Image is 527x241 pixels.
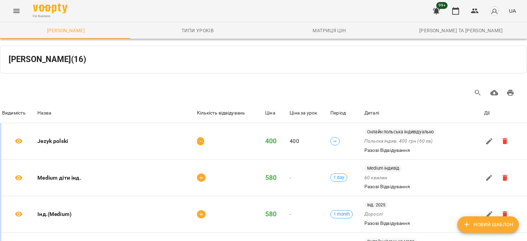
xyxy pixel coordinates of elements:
[436,2,448,9] span: 99+
[500,173,510,183] button: Видалити
[330,109,362,117] span: Період
[364,109,481,117] div: Деталі
[265,136,287,146] h6: 400
[500,136,510,146] button: Видалити
[37,173,194,183] h6: Medium діти інд.
[37,136,194,146] h6: Jezyk polski
[364,138,443,144] p: Польска індив. 400 грн (60 хв)
[33,14,67,19] span: For Business
[502,85,519,101] button: Друк
[484,209,494,219] button: Missing translationId: common.edit for language: uk_UA
[3,174,35,182] div: Missing translationId: common.public for language: uk_UA
[37,209,194,219] h6: Інд.(Medium)
[197,109,262,117] span: Кількість відвідувань
[197,109,245,117] div: Sort
[463,220,513,229] span: Новий Шаблон
[364,183,450,190] div: Разові Відвідування
[364,165,402,171] span: Medium індивід
[197,174,206,181] span: ∞
[470,85,486,101] button: Search
[33,3,67,13] img: Voopty Logo
[2,109,35,117] span: Видимість
[330,109,346,117] div: Sort
[8,3,25,19] button: Menu
[2,109,25,117] div: Видимість
[364,175,443,181] p: 60 хвилин
[265,109,275,117] div: Ціна
[197,109,245,117] div: Кількість відвідувань
[509,7,516,14] span: UA
[268,26,391,35] span: Матриця цін
[3,137,35,145] div: Missing translationId: common.public for language: uk_UA
[265,109,287,117] span: Ціна
[496,205,514,224] span: Ви впевнені, що хочете видалити Інд.(Medium)?
[496,132,514,150] span: Ви впевнені, що хочете видалити Jezyk polski?
[331,211,352,217] span: 1 month
[364,211,443,217] p: Дорослі
[265,209,287,219] h6: 580
[457,216,519,233] button: Новий Шаблон
[506,4,519,17] button: UA
[500,209,510,219] button: Видалити
[484,173,494,183] button: Missing translationId: common.edit for language: uk_UA
[290,210,328,218] p: -
[331,174,347,181] span: 1 day
[9,54,86,65] h5: [PERSON_NAME] ( 16 )
[265,109,275,117] div: Sort
[37,109,51,117] div: Назва
[364,220,450,227] div: Разові Відвідування
[290,137,328,145] p: 400
[484,136,494,146] button: Missing translationId: common.edit for language: uk_UA
[290,109,328,117] span: Ціна за урок
[37,109,51,117] div: Sort
[331,138,339,144] span: ∞
[197,211,206,217] span: ∞
[330,109,346,117] div: Період
[290,109,317,117] div: Sort
[136,26,259,35] span: Типи уроків
[490,6,499,16] img: avatar_s.png
[265,172,287,183] h6: 580
[4,26,128,35] span: [PERSON_NAME]
[290,109,317,117] div: Ціна за урок
[399,26,523,35] span: [PERSON_NAME] та [PERSON_NAME]
[364,147,450,154] div: Разові Відвідування
[484,109,526,117] div: Дії
[496,169,514,187] span: Ви впевнені, що хочете видалити Medium діти інд.?
[486,85,503,101] button: Завантажити CSV
[364,202,388,208] span: Інд. 2025
[197,138,204,144] span: -
[364,129,436,135] span: Онлайн польська індивідуально
[290,174,328,182] p: -
[37,109,194,117] span: Назва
